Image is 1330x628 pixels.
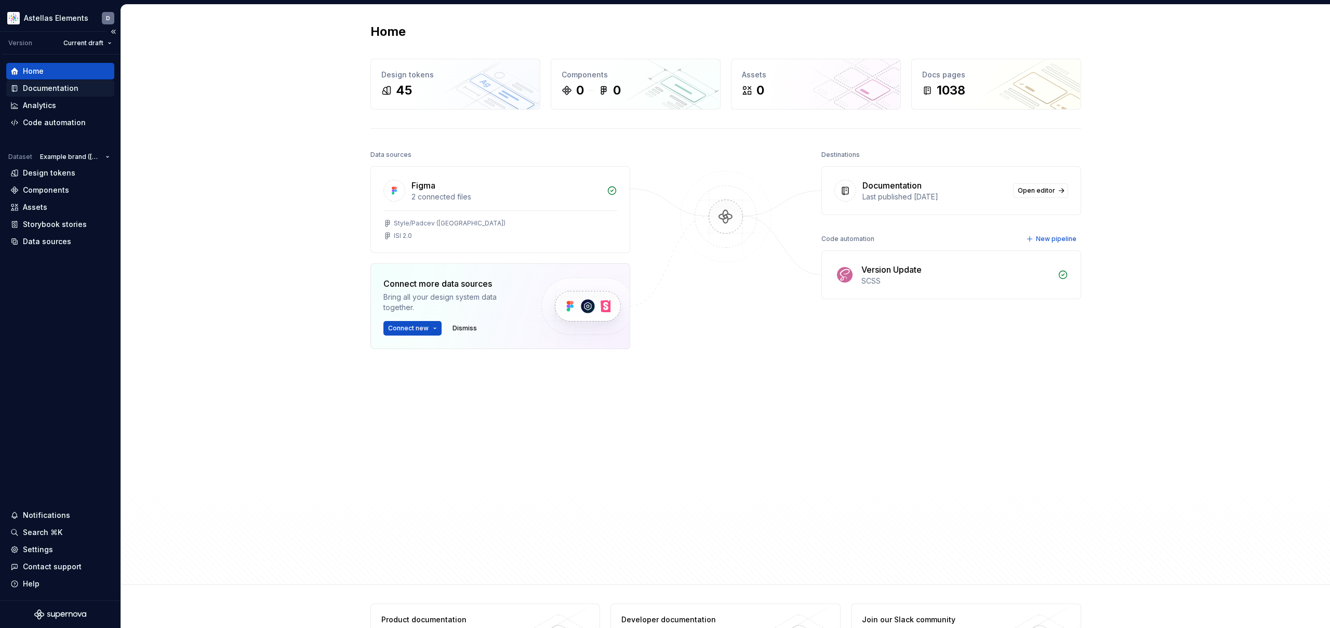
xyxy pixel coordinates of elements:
[576,82,584,99] div: 0
[383,292,524,313] div: Bring all your design system data together.
[861,276,1052,286] div: SCSS
[6,576,114,592] button: Help
[59,36,116,50] button: Current draft
[862,614,1013,625] div: Join our Slack community
[6,233,114,250] a: Data sources
[23,219,87,230] div: Storybook stories
[448,321,482,336] button: Dismiss
[742,70,890,80] div: Assets
[394,219,506,228] div: Style/Padcev ([GEOGRAPHIC_DATA])
[551,59,721,110] a: Components00
[6,199,114,216] a: Assets
[106,14,110,22] div: D
[937,82,965,99] div: 1038
[388,324,429,332] span: Connect new
[6,507,114,524] button: Notifications
[23,202,47,212] div: Assets
[394,232,412,240] div: ISI 2.0
[411,192,601,202] div: 2 connected files
[6,182,114,198] a: Components
[370,59,540,110] a: Design tokens45
[23,236,71,247] div: Data sources
[821,232,874,246] div: Code automation
[23,185,69,195] div: Components
[35,150,114,164] button: Example brand ([GEOGRAPHIC_DATA])
[453,324,477,332] span: Dismiss
[1036,235,1076,243] span: New pipeline
[862,179,922,192] div: Documentation
[6,558,114,575] button: Contact support
[411,179,435,192] div: Figma
[613,82,621,99] div: 0
[562,70,710,80] div: Components
[1023,232,1081,246] button: New pipeline
[6,80,114,97] a: Documentation
[23,579,39,589] div: Help
[23,66,44,76] div: Home
[6,524,114,541] button: Search ⌘K
[23,100,56,111] div: Analytics
[6,63,114,79] a: Home
[756,82,764,99] div: 0
[383,277,524,290] div: Connect more data sources
[396,82,412,99] div: 45
[34,609,86,620] svg: Supernova Logo
[862,192,1007,202] div: Last published [DATE]
[731,59,901,110] a: Assets0
[922,70,1070,80] div: Docs pages
[6,216,114,233] a: Storybook stories
[6,114,114,131] a: Code automation
[381,70,529,80] div: Design tokens
[6,97,114,114] a: Analytics
[381,614,533,625] div: Product documentation
[2,7,118,29] button: Astellas ElementsD
[23,527,62,538] div: Search ⌘K
[63,39,103,47] span: Current draft
[7,12,20,24] img: b2369ad3-f38c-46c1-b2a2-f2452fdbdcd2.png
[861,263,922,276] div: Version Update
[23,510,70,520] div: Notifications
[8,153,32,161] div: Dataset
[621,614,773,625] div: Developer documentation
[370,166,630,253] a: Figma2 connected filesStyle/Padcev ([GEOGRAPHIC_DATA])ISI 2.0
[23,562,82,572] div: Contact support
[23,168,75,178] div: Design tokens
[821,148,860,162] div: Destinations
[6,165,114,181] a: Design tokens
[370,23,406,40] h2: Home
[8,39,32,47] div: Version
[1013,183,1068,198] a: Open editor
[370,148,411,162] div: Data sources
[1018,186,1055,195] span: Open editor
[911,59,1081,110] a: Docs pages1038
[24,13,88,23] div: Astellas Elements
[23,83,78,93] div: Documentation
[106,24,121,39] button: Collapse sidebar
[40,153,101,161] span: Example brand ([GEOGRAPHIC_DATA])
[23,544,53,555] div: Settings
[6,541,114,558] a: Settings
[383,321,442,336] button: Connect new
[23,117,86,128] div: Code automation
